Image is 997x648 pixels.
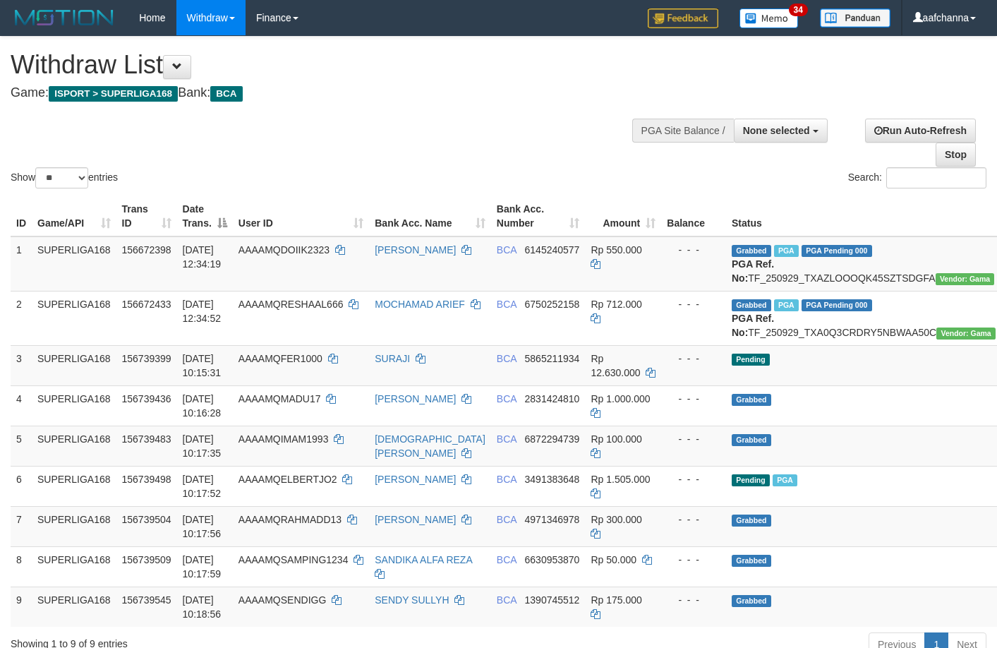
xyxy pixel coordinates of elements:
span: Rp 100.000 [591,433,641,445]
span: None selected [743,125,810,136]
span: BCA [497,353,516,364]
th: User ID: activate to sort column ascending [233,196,369,236]
span: Copy 5865211934 to clipboard [525,353,580,364]
span: Pending [732,354,770,366]
span: [DATE] 10:15:31 [183,353,222,378]
span: Grabbed [732,245,771,257]
span: Rp 550.000 [591,244,641,256]
select: Showentries [35,167,88,188]
th: ID [11,196,32,236]
span: 156672433 [122,299,171,310]
span: PGA Pending [802,245,872,257]
label: Search: [848,167,986,188]
span: Vendor URL: https://trx31.1velocity.biz [936,328,996,340]
div: - - - [667,472,720,486]
span: BCA [497,433,516,445]
div: PGA Site Balance / [632,119,734,143]
span: Grabbed [732,434,771,446]
b: PGA Ref. No: [732,258,774,284]
span: Copy 6630953870 to clipboard [525,554,580,565]
label: Show entries [11,167,118,188]
span: AAAAMQELBERTJO2 [238,474,337,485]
span: 156672398 [122,244,171,256]
a: [DEMOGRAPHIC_DATA][PERSON_NAME] [375,433,485,459]
span: Marked by aafsoycanthlai [773,474,797,486]
span: 156739498 [122,474,171,485]
span: Copy 1390745512 to clipboard [525,594,580,606]
div: - - - [667,593,720,607]
th: Game/API: activate to sort column ascending [32,196,116,236]
td: 4 [11,385,32,426]
a: [PERSON_NAME] [375,393,456,404]
span: PGA Pending [802,299,872,311]
td: SUPERLIGA168 [32,546,116,587]
span: AAAAMQSENDIGG [238,594,326,606]
span: Copy 2831424810 to clipboard [525,393,580,404]
div: - - - [667,512,720,527]
div: - - - [667,432,720,446]
a: [PERSON_NAME] [375,244,456,256]
span: 34 [789,4,808,16]
th: Amount: activate to sort column ascending [585,196,661,236]
span: Grabbed [732,555,771,567]
button: None selected [734,119,828,143]
td: SUPERLIGA168 [32,466,116,506]
span: AAAAMQIMAM1993 [238,433,329,445]
span: 156739545 [122,594,171,606]
span: AAAAMQDOIIK2323 [238,244,330,256]
td: SUPERLIGA168 [32,426,116,466]
span: 156739509 [122,554,171,565]
a: MOCHAMAD ARIEF [375,299,465,310]
span: Copy 4971346978 to clipboard [525,514,580,525]
a: [PERSON_NAME] [375,514,456,525]
span: 156739436 [122,393,171,404]
td: 2 [11,291,32,345]
span: Grabbed [732,299,771,311]
span: BCA [497,594,516,606]
span: [DATE] 10:17:52 [183,474,222,499]
span: BCA [497,514,516,525]
td: SUPERLIGA168 [32,345,116,385]
input: Search: [886,167,986,188]
img: panduan.png [820,8,890,28]
span: Marked by aafsoycanthlai [774,245,799,257]
span: BCA [497,474,516,485]
span: 156739504 [122,514,171,525]
span: [DATE] 10:17:35 [183,433,222,459]
span: Rp 300.000 [591,514,641,525]
td: SUPERLIGA168 [32,587,116,627]
th: Bank Acc. Number: activate to sort column ascending [491,196,586,236]
span: 156739399 [122,353,171,364]
td: SUPERLIGA168 [32,236,116,292]
td: 1 [11,236,32,292]
span: Grabbed [732,595,771,607]
span: AAAAMQRESHAAL666 [238,299,344,310]
span: Rp 712.000 [591,299,641,310]
span: BCA [497,393,516,404]
span: Copy 6145240577 to clipboard [525,244,580,256]
b: PGA Ref. No: [732,313,774,338]
td: SUPERLIGA168 [32,385,116,426]
span: Vendor URL: https://trx31.1velocity.biz [936,273,995,285]
span: BCA [210,86,242,102]
span: Rp 1.505.000 [591,474,650,485]
td: SUPERLIGA168 [32,291,116,345]
span: BCA [497,299,516,310]
a: [PERSON_NAME] [375,474,456,485]
span: Marked by aafsoycanthlai [774,299,799,311]
th: Date Trans.: activate to sort column descending [177,196,233,236]
span: Rp 175.000 [591,594,641,606]
span: AAAAMQRAHMADD13 [238,514,342,525]
span: Copy 6872294739 to clipboard [525,433,580,445]
span: [DATE] 10:17:56 [183,514,222,539]
span: AAAAMQSAMPING1234 [238,554,349,565]
div: - - - [667,352,720,366]
span: Rp 1.000.000 [591,393,650,404]
th: Bank Acc. Name: activate to sort column ascending [369,196,491,236]
span: AAAAMQFER1000 [238,353,322,364]
span: [DATE] 10:18:56 [183,594,222,620]
span: BCA [497,554,516,565]
span: Grabbed [732,394,771,406]
span: Grabbed [732,515,771,527]
td: SUPERLIGA168 [32,506,116,546]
